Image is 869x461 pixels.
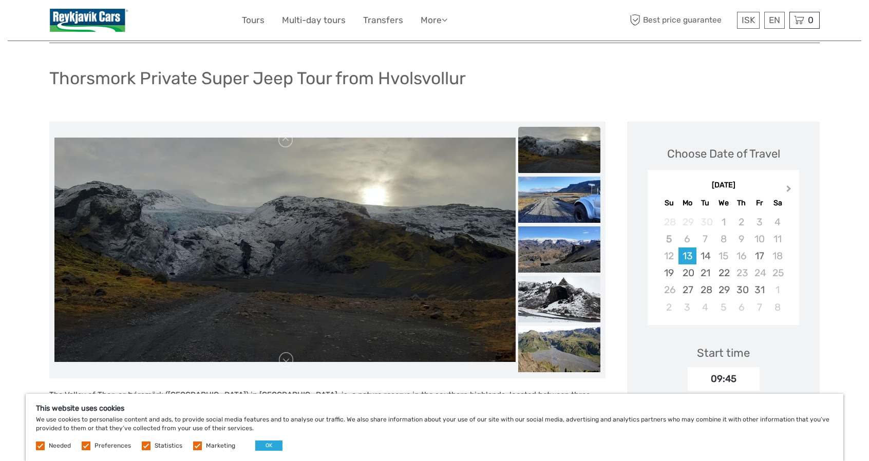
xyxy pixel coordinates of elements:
a: Multi-day tours [282,13,346,28]
div: Choose Friday, November 7th, 2025 [750,299,768,316]
p: The Valley of Thor, or Þórsmörk ([GEOGRAPHIC_DATA]) in [GEOGRAPHIC_DATA], is a nature reserve in ... [49,389,606,441]
div: Not available Thursday, October 9th, 2025 [732,230,750,247]
button: Next Month [782,183,798,199]
div: Choose Saturday, November 1st, 2025 [768,281,786,298]
div: Fr [750,196,768,210]
div: Choose Wednesday, October 29th, 2025 [714,281,732,298]
span: 0 [806,15,815,25]
a: Tours [242,13,265,28]
div: Choose Tuesday, October 28th, 2025 [696,281,714,298]
div: Not available Saturday, October 4th, 2025 [768,214,786,230]
label: Preferences [95,441,131,450]
div: Not available Sunday, October 12th, 2025 [660,247,678,264]
div: Start time [697,345,750,361]
label: Marketing [206,441,235,450]
div: Not available Saturday, October 25th, 2025 [768,264,786,281]
a: More [421,13,447,28]
div: [DATE] [648,180,799,191]
div: Choose Monday, October 20th, 2025 [678,264,696,281]
label: Statistics [155,441,182,450]
div: Sa [768,196,786,210]
a: Transfers [363,13,403,28]
div: Choose Monday, November 3rd, 2025 [678,299,696,316]
div: Choose Thursday, October 30th, 2025 [732,281,750,298]
img: Scandinavian Travel [49,8,128,33]
div: Mo [678,196,696,210]
div: Choose Tuesday, November 4th, 2025 [696,299,714,316]
div: Choose Sunday, October 19th, 2025 [660,264,678,281]
div: Choose Thursday, November 6th, 2025 [732,299,750,316]
h5: This website uses cookies [36,404,833,413]
div: Not available Tuesday, October 7th, 2025 [696,230,714,247]
img: cf564363ab9449efa2c30e4e4cc74e84_slider_thumbnail.jpeg [518,127,600,173]
div: Not available Thursday, October 23rd, 2025 [732,264,750,281]
img: f02be8d586984340b5e527b67fdff31d_slider_thumbnail.jpeg [518,177,600,223]
div: Not available Saturday, October 18th, 2025 [768,247,786,264]
div: Not available Sunday, October 5th, 2025 [660,230,678,247]
h1: Thorsmork Private Super Jeep Tour from Hvolsvollur [49,68,466,89]
div: Not available Sunday, October 26th, 2025 [660,281,678,298]
div: Not available Sunday, September 28th, 2025 [660,214,678,230]
img: da99dcd09d91499e8d88ddd0f4a6128a_slider_thumbnail.jpeg [518,226,600,273]
div: Choose Monday, October 13th, 2025 [678,247,696,264]
div: 09:45 [688,367,760,391]
div: Th [732,196,750,210]
div: month 2025-10 [651,214,796,316]
label: Needed [49,441,71,450]
div: We [714,196,732,210]
div: Not available Wednesday, October 15th, 2025 [714,247,732,264]
div: Choose Saturday, November 8th, 2025 [768,299,786,316]
div: Choose Tuesday, October 14th, 2025 [696,247,714,264]
div: Not available Thursday, October 2nd, 2025 [732,214,750,230]
div: Not available Wednesday, October 1st, 2025 [714,214,732,230]
div: Choose Wednesday, November 5th, 2025 [714,299,732,316]
span: Best price guarantee [627,12,734,29]
div: Not available Friday, October 3rd, 2025 [750,214,768,230]
div: Not available Thursday, October 16th, 2025 [732,247,750,264]
img: 5af0b2797bae4c109e245068d7dbade8_slider_thumbnail.jpeg [518,276,600,322]
div: Choose Friday, October 17th, 2025 [750,247,768,264]
div: Not available Saturday, October 11th, 2025 [768,230,786,247]
span: ISK [742,15,755,25]
div: Not available Monday, October 6th, 2025 [678,230,696,247]
img: cf564363ab9449efa2c30e4e4cc74e84_main_slider.jpeg [54,138,516,361]
button: OK [255,440,282,451]
div: Not available Monday, September 29th, 2025 [678,214,696,230]
div: Not available Friday, October 24th, 2025 [750,264,768,281]
div: Su [660,196,678,210]
div: Choose Wednesday, October 22nd, 2025 [714,264,732,281]
div: Choose Friday, October 31st, 2025 [750,281,768,298]
div: Not available Friday, October 10th, 2025 [750,230,768,247]
div: EN [764,12,785,29]
div: Choose Sunday, November 2nd, 2025 [660,299,678,316]
div: Not available Wednesday, October 8th, 2025 [714,230,732,247]
div: We use cookies to personalise content and ads, to provide social media features and to analyse ou... [26,394,843,461]
div: Choose Monday, October 27th, 2025 [678,281,696,298]
img: 6124eaf52d1246498689a7fa0bdd8a65_slider_thumbnail.jpeg [518,326,600,372]
div: Not available Tuesday, September 30th, 2025 [696,214,714,230]
div: Tu [696,196,714,210]
div: Choose Tuesday, October 21st, 2025 [696,264,714,281]
div: Choose Date of Travel [667,146,780,162]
